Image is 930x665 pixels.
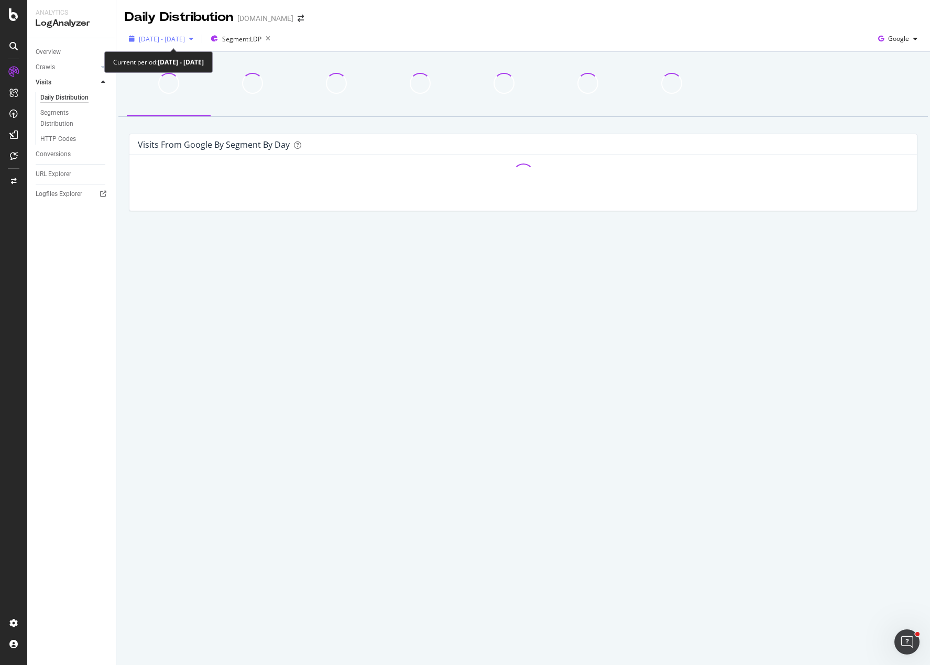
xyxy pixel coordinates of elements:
div: [DOMAIN_NAME] [237,13,293,24]
button: Segment:LDP [206,30,275,47]
a: Visits [36,77,98,88]
div: arrow-right-arrow-left [298,15,304,22]
a: URL Explorer [36,169,108,180]
button: Google [874,30,922,47]
div: Overview [36,47,61,58]
div: Analytics [36,8,107,17]
a: Overview [36,47,108,58]
span: Google [888,34,909,43]
a: Segments Distribution [40,107,108,129]
a: HTTP Codes [40,134,108,145]
span: [DATE] - [DATE] [139,35,185,43]
a: Conversions [36,149,108,160]
div: URL Explorer [36,169,71,180]
iframe: Intercom live chat [894,629,920,655]
div: Daily Distribution [40,92,89,103]
a: Crawls [36,62,98,73]
div: Visits [36,77,51,88]
div: Crawls [36,62,55,73]
b: [DATE] - [DATE] [158,58,204,67]
div: Conversions [36,149,71,160]
button: [DATE] - [DATE] [125,30,198,47]
a: Logfiles Explorer [36,189,108,200]
div: HTTP Codes [40,134,76,145]
div: Logfiles Explorer [36,189,82,200]
div: Daily Distribution [125,8,233,26]
div: LogAnalyzer [36,17,107,29]
div: Visits from google by Segment by Day [138,139,290,150]
span: Segment: LDP [222,35,261,43]
a: Daily Distribution [40,92,108,103]
div: Current period: [113,56,204,68]
div: Segments Distribution [40,107,99,129]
